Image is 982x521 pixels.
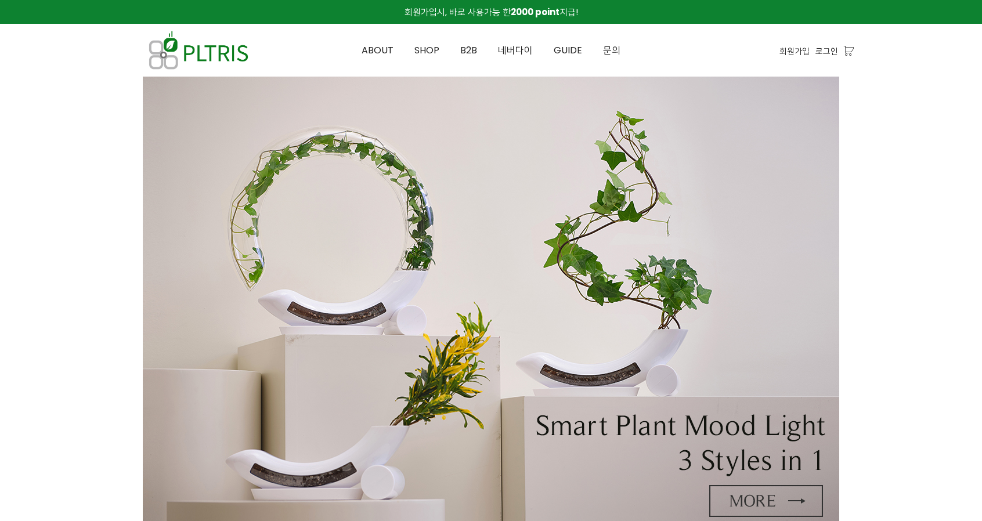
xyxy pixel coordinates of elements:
a: 문의 [593,24,631,77]
a: 로그인 [815,45,838,57]
span: GUIDE [554,44,582,57]
span: 문의 [603,44,620,57]
span: ABOUT [362,44,393,57]
a: SHOP [404,24,450,77]
span: 네버다이 [498,44,533,57]
a: 회원가입 [779,45,810,57]
strong: 2000 point [511,6,559,18]
a: GUIDE [543,24,593,77]
a: B2B [450,24,488,77]
span: SHOP [414,44,439,57]
span: 회원가입시, 바로 사용가능 한 지급! [405,6,578,18]
a: 네버다이 [488,24,543,77]
a: ABOUT [351,24,404,77]
span: B2B [460,44,477,57]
